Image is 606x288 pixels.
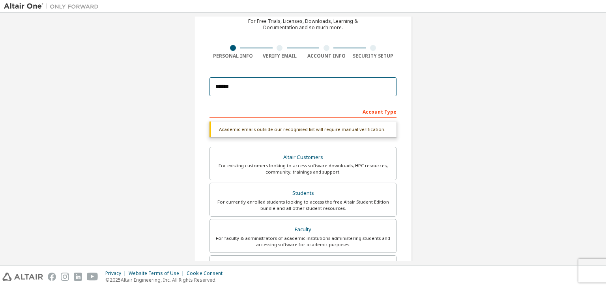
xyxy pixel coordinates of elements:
div: Security Setup [350,53,397,59]
div: Personal Info [209,53,256,59]
div: For existing customers looking to access software downloads, HPC resources, community, trainings ... [215,163,391,175]
p: © 2025 Altair Engineering, Inc. All Rights Reserved. [105,277,227,283]
div: Academic emails outside our recognised list will require manual verification. [209,122,397,137]
div: Everyone else [215,260,391,271]
div: Account Info [303,53,350,59]
img: instagram.svg [61,273,69,281]
div: For currently enrolled students looking to access the free Altair Student Edition bundle and all ... [215,199,391,211]
div: Account Type [209,105,397,118]
div: Altair Customers [215,152,391,163]
img: altair_logo.svg [2,273,43,281]
img: youtube.svg [87,273,98,281]
div: Website Terms of Use [129,270,187,277]
img: facebook.svg [48,273,56,281]
div: Privacy [105,270,129,277]
div: Faculty [215,224,391,235]
div: Cookie Consent [187,270,227,277]
img: linkedin.svg [74,273,82,281]
div: Students [215,188,391,199]
div: For Free Trials, Licenses, Downloads, Learning & Documentation and so much more. [248,18,358,31]
div: Verify Email [256,53,303,59]
div: For faculty & administrators of academic institutions administering students and accessing softwa... [215,235,391,248]
img: Altair One [4,2,103,10]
